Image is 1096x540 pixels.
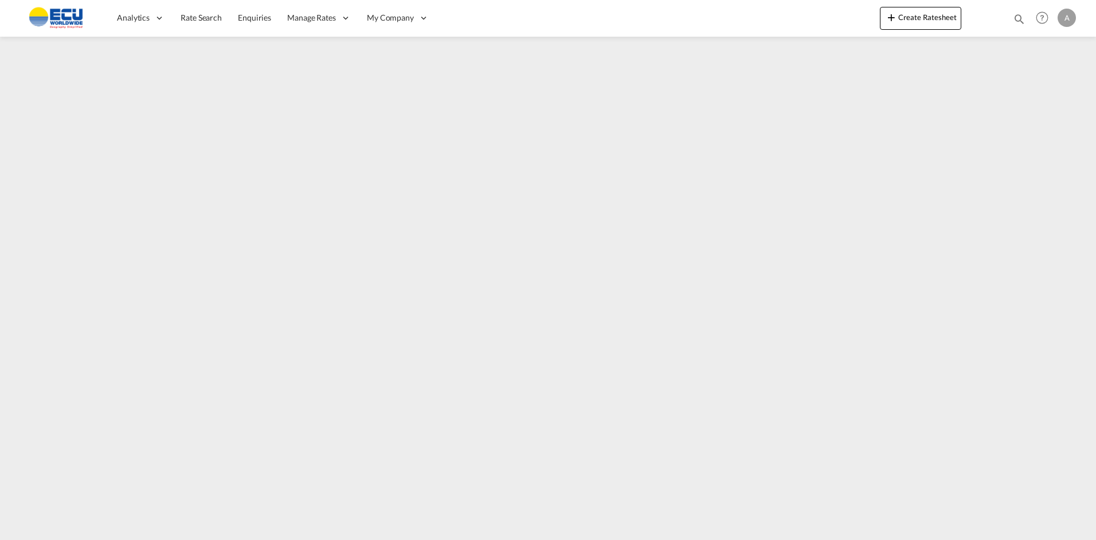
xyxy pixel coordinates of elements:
span: Rate Search [181,13,222,22]
span: Manage Rates [287,12,336,24]
span: Enquiries [238,13,271,22]
div: A [1058,9,1076,27]
div: icon-magnify [1013,13,1025,30]
img: 6cccb1402a9411edb762cf9624ab9cda.png [17,5,95,31]
button: icon-plus 400-fgCreate Ratesheet [880,7,961,30]
span: Help [1032,8,1052,28]
span: My Company [367,12,414,24]
span: Analytics [117,12,150,24]
md-icon: icon-magnify [1013,13,1025,25]
div: Help [1032,8,1058,29]
md-icon: icon-plus 400-fg [884,10,898,24]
